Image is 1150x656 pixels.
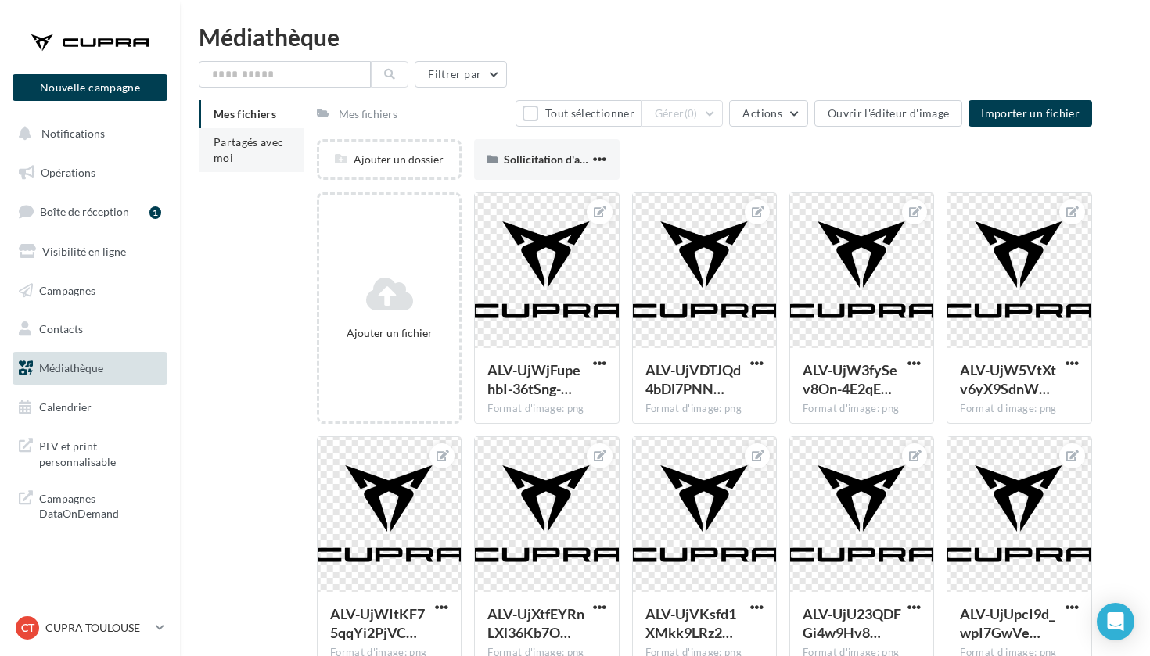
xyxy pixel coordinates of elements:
[39,436,161,469] span: PLV et print personnalisable
[9,156,171,189] a: Opérations
[981,106,1080,120] span: Importer un fichier
[9,391,171,424] a: Calendrier
[9,429,171,475] a: PLV et print personnalisable
[41,166,95,179] span: Opérations
[9,482,171,528] a: Campagnes DataOnDemand
[645,361,741,397] span: ALV-UjVDTJQd4bDl7PNNYpY8TrhPAQHgD611TKU8JWYUH1SiC5f4Tz6p
[199,25,1131,48] div: Médiathèque
[1097,603,1134,640] div: Open Intercom Messenger
[641,100,724,127] button: Gérer(0)
[41,127,105,140] span: Notifications
[487,361,580,397] span: ALV-UjWjFupehbI-36tSng-widwNo5JZdcfiDXQ8VVkBzRWwlNvjZC2w
[21,620,34,636] span: CT
[803,361,897,397] span: ALV-UjW3fySev8On-4E2qE0l0zldTiegIxSyZ11br3Tn8z1CxKOzJ_7s
[9,117,164,150] button: Notifications
[415,61,507,88] button: Filtrer par
[9,235,171,268] a: Visibilité en ligne
[9,313,171,346] a: Contacts
[960,605,1055,641] span: ALV-UjUpcI9d_wpI7GwVeObprCdP12D5tou266BR3CkRXnvNCRTF_gB9
[516,100,641,127] button: Tout sélectionner
[803,605,901,641] span: ALV-UjU23QDFGi4w9Hv8QBfRFGoZeVtPvMYoR7Lr2p4amHjpjGZ1TGwe
[149,206,161,219] div: 1
[814,100,962,127] button: Ouvrir l'éditeur d'image
[214,107,276,120] span: Mes fichiers
[960,402,1078,416] div: Format d'image: png
[39,488,161,522] span: Campagnes DataOnDemand
[960,361,1056,397] span: ALV-UjW5VtXtv6yX9SdnWgb7FMctl0DJiZk5pJNea17IoY1Exl6_F3lO
[330,605,425,641] span: ALV-UjWItKF75qqYi2PjVC4nGi3ufEj34PmQqdX-QmMB2_5B692C6Wbb
[645,605,736,641] span: ALV-UjVKsfd1XMkk9LRz2L-dcm1Ow04JTk0lOHC2Gs57YY_wwGBVOAf0
[487,605,584,641] span: ALV-UjXtfEYRnLXl36Kb7ObwRPmiobZXqYPeDE2N9qXiRP58cmJM0njj
[39,361,103,375] span: Médiathèque
[339,106,397,122] div: Mes fichiers
[319,152,459,167] div: Ajouter un dossier
[39,400,92,414] span: Calendrier
[487,402,606,416] div: Format d'image: png
[39,283,95,296] span: Campagnes
[9,352,171,385] a: Médiathèque
[729,100,807,127] button: Actions
[40,205,129,218] span: Boîte de réception
[13,74,167,101] button: Nouvelle campagne
[803,402,921,416] div: Format d'image: png
[214,135,284,164] span: Partagés avec moi
[9,195,171,228] a: Boîte de réception1
[13,613,167,643] a: CT CUPRA TOULOUSE
[39,322,83,335] span: Contacts
[645,402,764,416] div: Format d'image: png
[325,325,453,341] div: Ajouter un fichier
[742,106,782,120] span: Actions
[45,620,149,636] p: CUPRA TOULOUSE
[504,152,593,166] span: Sollicitation d'avis
[9,274,171,307] a: Campagnes
[969,100,1092,127] button: Importer un fichier
[685,107,698,120] span: (0)
[42,245,126,258] span: Visibilité en ligne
